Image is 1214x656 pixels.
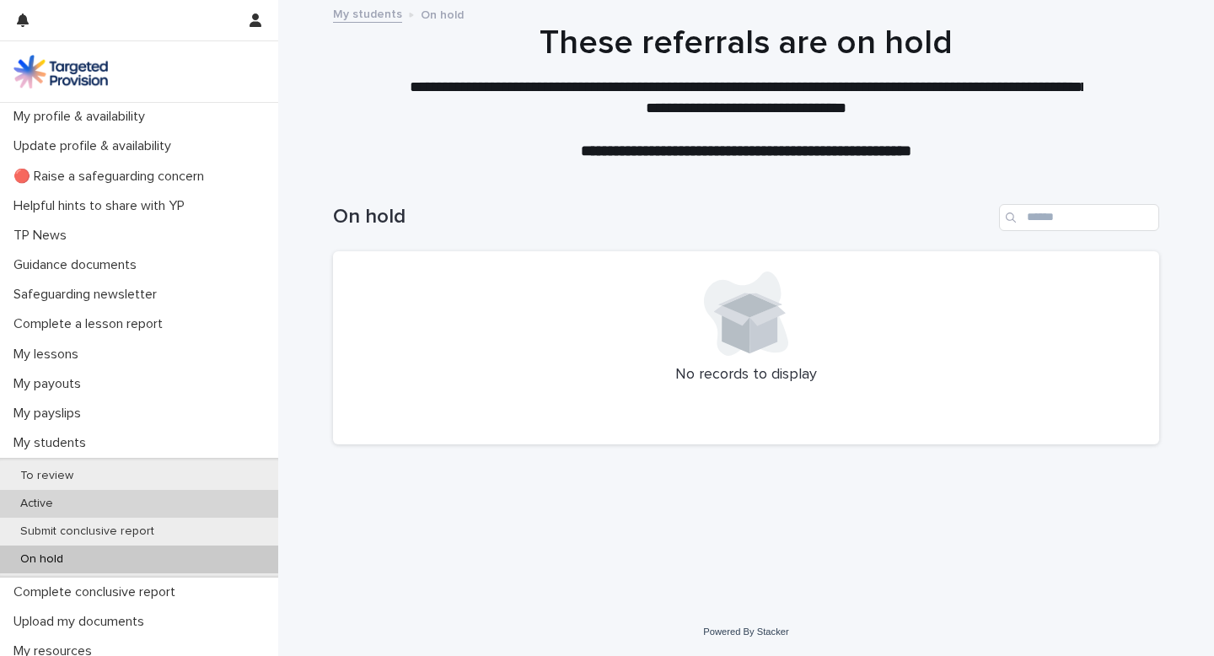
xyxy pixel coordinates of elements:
[7,614,158,630] p: Upload my documents
[7,497,67,511] p: Active
[999,204,1159,231] input: Search
[421,4,464,23] p: On hold
[7,469,87,483] p: To review
[13,55,108,89] img: M5nRWzHhSzIhMunXDL62
[7,552,77,567] p: On hold
[7,138,185,154] p: Update profile & availability
[7,257,150,273] p: Guidance documents
[7,524,168,539] p: Submit conclusive report
[7,169,218,185] p: 🔴 Raise a safeguarding concern
[333,3,402,23] a: My students
[7,316,176,332] p: Complete a lesson report
[7,198,198,214] p: Helpful hints to share with YP
[353,366,1139,384] p: No records to display
[7,584,189,600] p: Complete conclusive report
[7,228,80,244] p: TP News
[7,376,94,392] p: My payouts
[7,406,94,422] p: My payslips
[7,287,170,303] p: Safeguarding newsletter
[703,626,788,637] a: Powered By Stacker
[7,435,99,451] p: My students
[7,109,158,125] p: My profile & availability
[333,23,1159,63] h1: These referrals are on hold
[333,205,992,229] h1: On hold
[7,347,92,363] p: My lessons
